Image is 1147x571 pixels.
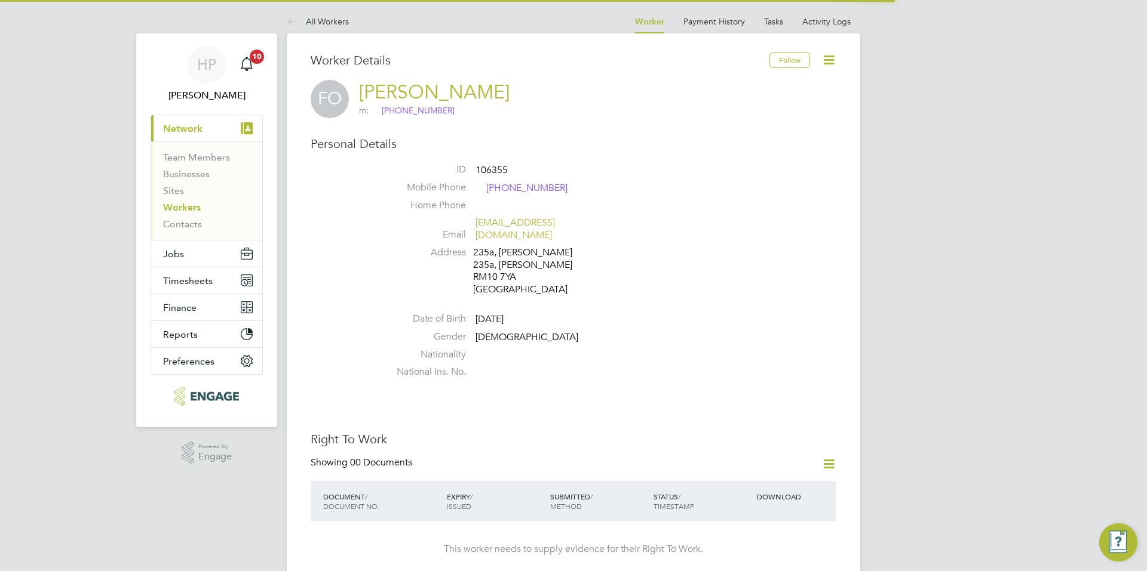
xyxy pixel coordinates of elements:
[550,501,582,511] span: METHOD
[590,492,593,501] span: /
[365,492,367,501] span: /
[683,16,745,27] a: Payment History
[136,33,277,427] nav: Main navigation
[382,199,466,212] label: Home Phone
[359,81,510,104] a: [PERSON_NAME]
[371,106,380,116] img: logo.svg
[287,16,349,27] a: All Workers
[151,294,262,320] button: Finance
[151,141,262,240] div: Network
[151,88,263,103] span: Hannah Pearce
[470,492,473,501] span: /
[651,486,754,517] div: STATUS
[476,183,484,195] img: logo.svg
[311,80,349,118] span: FO
[182,442,232,464] a: Powered byEngage
[163,275,213,286] span: Timesheets
[163,356,214,367] span: Preferences
[476,313,504,325] span: [DATE]
[382,313,466,325] label: Date of Birth
[163,302,197,313] span: Finance
[323,543,824,555] div: This worker needs to supply evidence for their Right To Work.
[151,115,262,141] button: Network
[382,366,466,378] label: National Ins. No.
[350,456,412,468] span: 00 Documents
[174,387,238,406] img: xede-logo-retina.png
[769,53,810,68] button: Follow
[163,218,202,230] a: Contacts
[1099,523,1137,561] button: Engage Resource Center
[371,105,455,117] span: [PHONE_NUMBER]
[382,331,466,343] label: Gender
[163,329,198,340] span: Reports
[359,105,369,116] span: m:
[151,45,263,103] a: HP[PERSON_NAME]
[151,240,262,267] button: Jobs
[382,181,466,194] label: Mobile Phone
[151,321,262,347] button: Reports
[654,501,694,511] span: TIMESTAMP
[198,442,232,452] span: Powered by
[382,246,466,259] label: Address
[311,431,836,447] h3: Right To Work
[311,136,836,152] h3: Personal Details
[235,45,259,84] a: 10
[382,163,466,176] label: ID
[323,501,379,511] span: DOCUMENT NO.
[444,486,547,517] div: EXPIRY
[311,53,769,68] h3: Worker Details
[635,17,664,27] a: Worker
[250,50,264,64] span: 10
[163,123,203,134] span: Network
[802,16,851,27] a: Activity Logs
[163,202,201,213] a: Workers
[320,486,444,517] div: DOCUMENT
[198,452,232,462] span: Engage
[163,248,184,260] span: Jobs
[382,348,466,361] label: Nationality
[197,57,216,72] span: HP
[163,185,184,196] a: Sites
[476,217,555,241] a: [EMAIL_ADDRESS][DOMAIN_NAME]
[473,246,587,296] div: 235a, [PERSON_NAME] 235a, [PERSON_NAME] RM10 7YA [GEOGRAPHIC_DATA]
[547,486,651,517] div: SUBMITTED
[754,486,836,507] div: DOWNLOAD
[382,229,466,241] label: Email
[678,492,680,501] span: /
[447,501,471,511] span: ISSUED
[151,267,262,294] button: Timesheets
[151,387,263,406] a: Go to home page
[311,456,415,469] div: Showing
[764,16,783,27] a: Tasks
[151,348,262,374] button: Preferences
[163,168,210,180] a: Businesses
[476,331,578,343] span: [DEMOGRAPHIC_DATA]
[476,182,568,195] span: [PHONE_NUMBER]
[476,164,508,176] span: 106355
[163,152,230,163] a: Team Members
